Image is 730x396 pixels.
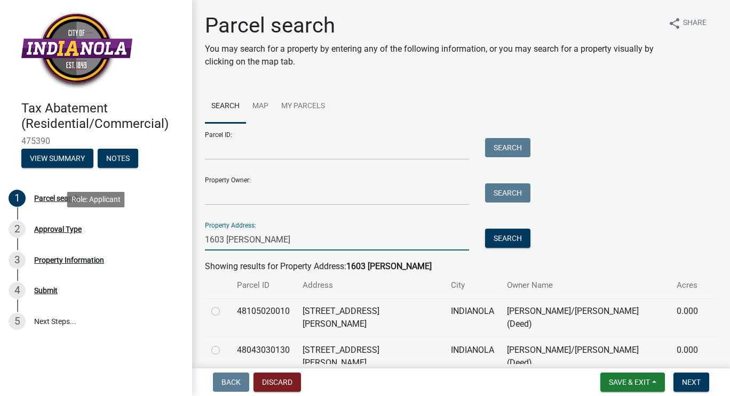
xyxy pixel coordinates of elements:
th: Acres [670,273,704,298]
strong: 1603 [PERSON_NAME] [346,261,432,271]
td: INDIANOLA [445,337,501,376]
th: Parcel ID [231,273,296,298]
button: Search [485,138,530,157]
th: Address [296,273,445,298]
th: City [445,273,501,298]
div: 4 [9,282,26,299]
div: 5 [9,313,26,330]
span: 475390 [21,136,171,146]
img: City of Indianola, Iowa [21,11,132,90]
button: Search [485,183,530,203]
td: 0.000 [670,337,704,376]
div: 3 [9,252,26,269]
button: Save & Exit [600,373,665,392]
a: Map [246,90,275,124]
td: 48105020010 [231,298,296,337]
div: Submit [34,287,58,294]
button: shareShare [660,13,715,34]
button: Search [485,229,530,248]
span: Share [683,17,707,30]
h4: Tax Abatement (Residential/Commercial) [21,101,184,132]
wm-modal-confirm: Summary [21,155,93,163]
button: Next [673,373,709,392]
td: 0.000 [670,298,704,337]
div: Parcel search [34,195,79,202]
a: My Parcels [275,90,331,124]
td: [PERSON_NAME]/[PERSON_NAME] (Deed) [501,298,670,337]
td: [STREET_ADDRESS][PERSON_NAME] [296,337,445,376]
span: Save & Exit [609,378,650,386]
div: Showing results for Property Address: [205,260,717,273]
a: Search [205,90,246,124]
i: share [668,17,681,30]
span: Next [682,378,701,386]
div: 1 [9,190,26,207]
p: You may search for a property by entering any of the following information, or you may search for... [205,43,660,68]
div: 2 [9,221,26,238]
div: Approval Type [34,225,82,233]
h1: Parcel search [205,13,660,38]
button: Back [213,373,249,392]
button: View Summary [21,149,93,168]
button: Notes [98,149,138,168]
td: INDIANOLA [445,298,501,337]
wm-modal-confirm: Notes [98,155,138,163]
th: Owner Name [501,273,670,298]
td: 48043030130 [231,337,296,376]
td: [PERSON_NAME]/[PERSON_NAME] (Deed) [501,337,670,376]
button: Discard [253,373,301,392]
td: [STREET_ADDRESS][PERSON_NAME] [296,298,445,337]
div: Property Information [34,256,104,264]
span: Back [221,378,241,386]
div: Role: Applicant [67,192,125,207]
